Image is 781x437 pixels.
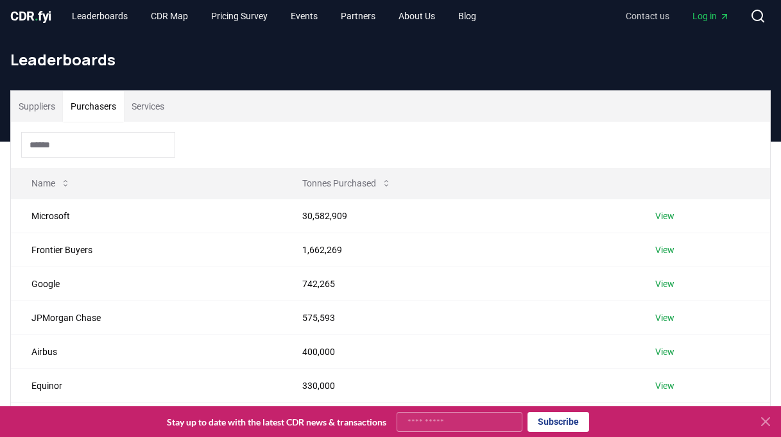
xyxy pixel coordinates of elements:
[11,402,282,436] td: Amazon
[10,49,771,70] h1: Leaderboards
[62,4,138,28] a: Leaderboards
[62,4,486,28] nav: Main
[655,277,674,290] a: View
[282,267,635,301] td: 742,265
[11,334,282,368] td: Airbus
[682,4,740,28] a: Log in
[282,402,635,436] td: 250,000
[21,170,81,196] button: Name
[692,10,730,22] span: Log in
[11,301,282,334] td: JPMorgan Chase
[280,4,328,28] a: Events
[11,267,282,301] td: Google
[615,4,740,28] nav: Main
[35,8,39,24] span: .
[282,368,635,402] td: 330,000
[655,379,674,392] a: View
[330,4,386,28] a: Partners
[201,4,278,28] a: Pricing Survey
[448,4,486,28] a: Blog
[63,91,124,122] button: Purchasers
[615,4,680,28] a: Contact us
[11,199,282,233] td: Microsoft
[10,8,51,24] span: CDR fyi
[11,91,63,122] button: Suppliers
[282,334,635,368] td: 400,000
[655,243,674,256] a: View
[292,170,402,196] button: Tonnes Purchased
[282,233,635,267] td: 1,662,269
[124,91,172,122] button: Services
[282,301,635,334] td: 575,593
[10,7,51,25] a: CDR.fyi
[655,311,674,324] a: View
[141,4,198,28] a: CDR Map
[655,345,674,358] a: View
[282,199,635,233] td: 30,582,909
[655,210,674,222] a: View
[11,368,282,402] td: Equinor
[388,4,445,28] a: About Us
[11,233,282,267] td: Frontier Buyers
